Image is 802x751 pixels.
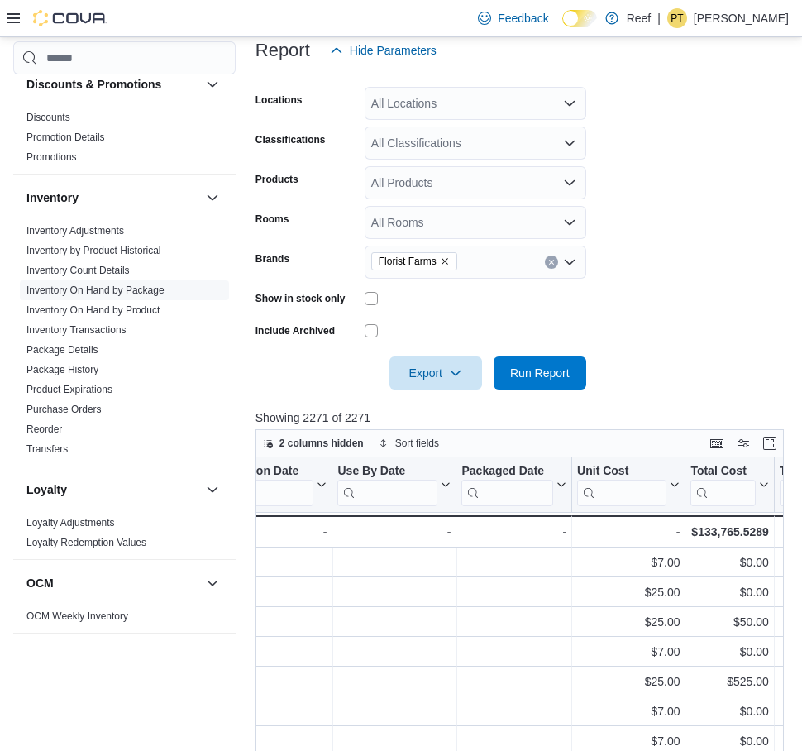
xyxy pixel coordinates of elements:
[690,702,768,722] div: $0.00
[337,464,451,506] button: Use By Date
[255,324,335,337] label: Include Archived
[26,189,199,206] button: Inventory
[510,365,570,381] span: Run Report
[255,41,310,60] h3: Report
[690,464,768,506] button: Total Cost
[26,423,62,435] a: Reorder
[657,8,661,28] p: |
[26,285,165,296] a: Inventory On Hand by Package
[213,464,327,506] button: Expiration Date
[461,522,566,542] div: -
[26,112,70,123] a: Discounts
[440,256,450,266] button: Remove Florist Farms from selection in this group
[371,252,457,270] span: Florist Farms
[690,464,755,506] div: Total Cost
[26,610,128,622] a: OCM Weekly Inventory
[667,8,687,28] div: Payton Tromblee
[577,672,680,692] div: $25.00
[690,613,768,633] div: $50.00
[13,108,236,174] div: Discounts & Promotions
[26,481,199,498] button: Loyalty
[461,464,553,480] div: Packaged Date
[26,517,115,529] a: Loyalty Adjustments
[461,464,553,506] div: Packaged Date
[461,464,566,506] button: Packaged Date
[213,522,327,542] div: -
[26,324,127,336] a: Inventory Transactions
[563,216,576,229] button: Open list of options
[577,464,680,506] button: Unit Cost
[694,8,789,28] p: [PERSON_NAME]
[707,433,727,453] button: Keyboard shortcuts
[13,221,236,466] div: Inventory
[26,265,130,276] a: Inventory Count Details
[577,643,680,663] div: $7.00
[255,292,346,305] label: Show in stock only
[213,464,313,480] div: Expiration Date
[26,344,98,356] a: Package Details
[26,575,199,591] button: OCM
[562,10,597,27] input: Dark Mode
[337,464,437,506] div: Use By Date
[26,304,160,316] a: Inventory On Hand by Product
[395,437,439,450] span: Sort fields
[13,513,236,559] div: Loyalty
[577,464,666,480] div: Unit Cost
[690,464,755,480] div: Total Cost
[323,34,443,67] button: Hide Parameters
[255,252,289,265] label: Brands
[26,481,67,498] h3: Loyalty
[577,522,680,542] div: -
[563,256,576,269] button: Open list of options
[26,76,161,93] h3: Discounts & Promotions
[255,173,298,186] label: Products
[562,27,563,28] span: Dark Mode
[26,575,54,591] h3: OCM
[563,97,576,110] button: Open list of options
[471,2,555,35] a: Feedback
[26,404,102,415] a: Purchase Orders
[279,437,364,450] span: 2 columns hidden
[577,613,680,633] div: $25.00
[690,553,768,573] div: $0.00
[26,189,79,206] h3: Inventory
[255,93,303,107] label: Locations
[255,133,326,146] label: Classifications
[203,573,222,593] button: OCM
[203,74,222,94] button: Discounts & Promotions
[379,253,437,270] span: Florist Farms
[26,76,199,93] button: Discounts & Promotions
[203,188,222,208] button: Inventory
[33,10,107,26] img: Cova
[350,42,437,59] span: Hide Parameters
[577,464,666,506] div: Unit Cost
[563,176,576,189] button: Open list of options
[690,643,768,663] div: $0.00
[255,213,289,226] label: Rooms
[690,522,768,542] div: $133,765.5289
[760,433,780,453] button: Enter fullscreen
[213,464,313,506] div: Expiration Date
[577,553,680,573] div: $7.00
[372,433,446,453] button: Sort fields
[498,10,548,26] span: Feedback
[256,433,370,453] button: 2 columns hidden
[337,464,437,480] div: Use By Date
[399,356,472,390] span: Export
[563,136,576,150] button: Open list of options
[577,702,680,722] div: $7.00
[545,256,558,269] button: Clear input
[26,225,124,237] a: Inventory Adjustments
[26,151,77,163] a: Promotions
[494,356,586,390] button: Run Report
[627,8,652,28] p: Reef
[26,132,105,143] a: Promotion Details
[389,356,482,390] button: Export
[13,606,236,633] div: OCM
[26,443,68,455] a: Transfers
[577,583,680,603] div: $25.00
[690,672,768,692] div: $525.00
[690,583,768,603] div: $0.00
[671,8,683,28] span: PT
[26,384,112,395] a: Product Expirations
